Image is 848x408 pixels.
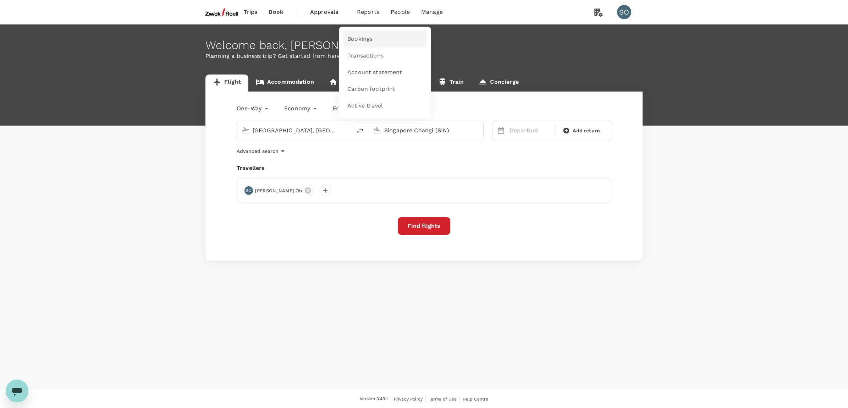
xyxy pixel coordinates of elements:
div: Economy [284,103,319,114]
button: Advanced search [237,147,287,155]
span: Account statement [347,68,402,77]
a: Active travel [343,98,427,114]
a: Concierge [471,75,526,92]
p: Planning a business trip? Get started from here. [205,52,643,60]
div: SO [617,5,631,19]
div: Travellers [237,164,611,172]
button: delete [352,122,369,139]
span: Version 3.49.1 [360,396,388,403]
a: Privacy Policy [394,395,423,403]
span: Privacy Policy [394,397,423,402]
a: Help Centre [463,395,489,403]
span: [PERSON_NAME] Oh [251,187,306,194]
div: SO[PERSON_NAME] Oh [243,185,314,196]
span: Terms of Use [429,397,457,402]
a: Account statement [343,64,427,81]
iframe: Button to launch messaging window [6,380,28,402]
button: Open [347,129,348,131]
button: Open [478,129,480,131]
img: ZwickRoell Pte. Ltd. [205,4,238,20]
span: Trips [244,8,258,16]
a: Transactions [343,48,427,64]
span: Approvals [310,8,346,16]
span: Book [269,8,283,16]
a: Long stay [321,75,376,92]
a: Terms of Use [429,395,457,403]
span: Manage [421,8,443,16]
p: Advanced search [237,148,279,155]
span: Transactions [347,52,384,60]
input: Depart from [253,125,337,136]
span: Add return [573,127,600,134]
span: Bookings [347,35,373,43]
a: Accommodation [248,75,321,92]
div: One-Way [237,103,270,114]
span: Active travel [347,102,383,110]
a: Bookings [343,31,427,48]
p: Departure [510,126,551,135]
span: People [391,8,410,16]
div: SO [244,186,253,195]
span: Carbon footprint [347,85,395,93]
p: Frequent flyer programme [333,104,406,113]
button: Find flights [398,217,450,235]
a: Train [431,75,472,92]
input: Going to [384,125,468,136]
a: Flight [205,75,248,92]
div: Welcome back , [PERSON_NAME] . [205,39,643,52]
span: Help Centre [463,397,489,402]
button: Frequent flyer programme [333,104,415,113]
span: Reports [357,8,379,16]
a: Carbon footprint [343,81,427,98]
